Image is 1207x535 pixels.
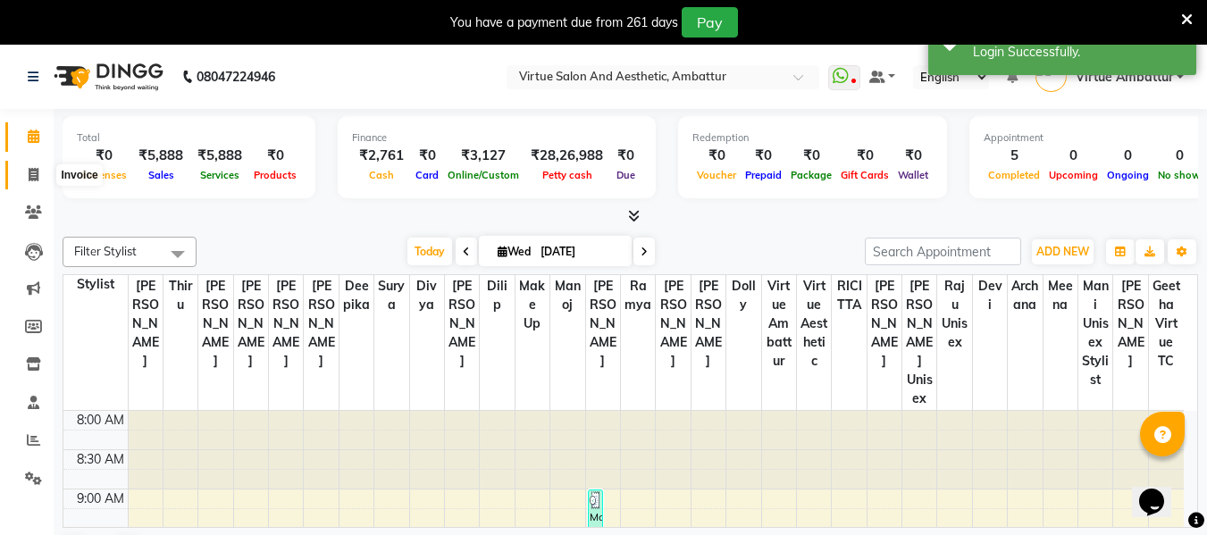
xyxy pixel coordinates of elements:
[1044,146,1102,166] div: 0
[984,146,1044,166] div: 5
[249,146,301,166] div: ₹0
[973,275,1007,316] span: Devi
[1153,146,1205,166] div: 0
[131,146,190,166] div: ₹5,888
[973,43,1183,62] div: Login Successfully.
[63,275,128,294] div: Stylist
[365,169,398,181] span: Cash
[1032,239,1094,264] button: ADD NEW
[797,275,831,372] span: Virtue Aesthetic
[1102,169,1153,181] span: Ongoing
[443,146,524,166] div: ₹3,127
[762,275,796,372] span: Virtue Ambattur
[197,52,275,102] b: 08047224946
[407,238,452,265] span: Today
[445,275,479,372] span: [PERSON_NAME]
[1008,275,1042,316] span: Archana
[411,169,443,181] span: Card
[1132,464,1189,517] iframe: chat widget
[249,169,301,181] span: Products
[1102,146,1153,166] div: 0
[586,275,620,372] span: [PERSON_NAME]
[234,275,268,372] span: [PERSON_NAME]
[692,130,933,146] div: Redemption
[1044,275,1077,316] span: Meena
[621,275,655,316] span: Ramya
[984,130,1205,146] div: Appointment
[129,275,163,372] span: [PERSON_NAME]
[339,275,373,316] span: Deepika
[984,169,1044,181] span: Completed
[198,275,232,372] span: [PERSON_NAME]
[144,169,179,181] span: Sales
[726,275,760,316] span: Dolly
[902,275,936,410] span: [PERSON_NAME] Unisex
[77,130,301,146] div: Total
[550,275,584,316] span: Manoj
[1044,169,1102,181] span: Upcoming
[410,275,444,316] span: Divya
[304,275,338,372] span: [PERSON_NAME]
[450,13,678,32] div: You have a payment due from 261 days
[443,169,524,181] span: Online/Custom
[190,146,249,166] div: ₹5,888
[480,275,514,316] span: Dilip
[196,169,244,181] span: Services
[73,411,128,430] div: 8:00 AM
[786,169,836,181] span: Package
[741,169,786,181] span: Prepaid
[1149,275,1184,372] span: Geetha Virtue TC
[77,146,131,166] div: ₹0
[786,146,836,166] div: ₹0
[1076,68,1173,87] span: Virtue Ambattur
[538,169,597,181] span: Petty cash
[692,169,741,181] span: Voucher
[411,146,443,166] div: ₹0
[73,450,128,469] div: 8:30 AM
[269,275,303,372] span: [PERSON_NAME]
[832,275,866,316] span: RICITTA
[535,238,624,265] input: 2025-09-03
[73,489,128,508] div: 9:00 AM
[1153,169,1205,181] span: No show
[352,130,641,146] div: Finance
[352,146,411,166] div: ₹2,761
[524,146,610,166] div: ₹28,26,988
[374,275,408,316] span: Surya
[865,238,1021,265] input: Search Appointment
[836,169,893,181] span: Gift Cards
[1035,61,1067,92] img: Virtue Ambattur
[74,244,137,258] span: Filter Stylist
[656,275,690,372] span: [PERSON_NAME]
[610,146,641,166] div: ₹0
[493,245,535,258] span: Wed
[163,275,197,316] span: Thiru
[46,52,168,102] img: logo
[868,275,901,372] span: [PERSON_NAME]
[893,169,933,181] span: Wallet
[893,146,933,166] div: ₹0
[612,169,640,181] span: Due
[836,146,893,166] div: ₹0
[56,164,102,186] div: Invoice
[1036,245,1089,258] span: ADD NEW
[692,146,741,166] div: ₹0
[937,275,971,354] span: Raju Unisex
[692,275,725,372] span: [PERSON_NAME]
[1078,275,1112,391] span: Mani Unisex Stylist
[682,7,738,38] button: Pay
[741,146,786,166] div: ₹0
[515,275,549,335] span: Make up
[1113,275,1147,372] span: [PERSON_NAME]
